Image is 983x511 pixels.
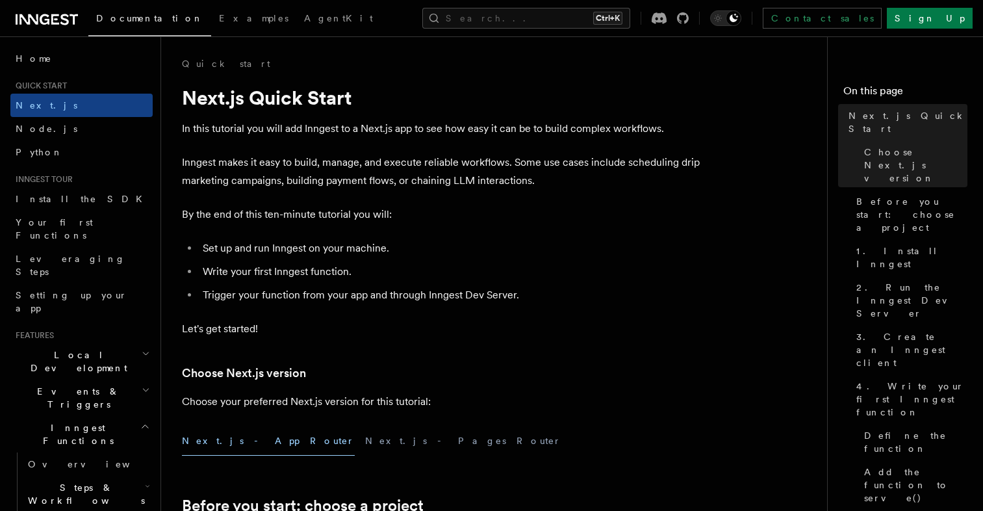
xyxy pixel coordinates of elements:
span: Next.js Quick Start [849,109,967,135]
p: Choose your preferred Next.js version for this tutorial: [182,393,702,411]
a: Install the SDK [10,187,153,211]
a: Choose Next.js version [859,140,967,190]
a: 3. Create an Inngest client [851,325,967,374]
p: Let's get started! [182,320,702,338]
a: Next.js [10,94,153,117]
span: Add the function to serve() [864,465,967,504]
span: Steps & Workflows [23,481,145,507]
a: Documentation [88,4,211,36]
span: Leveraging Steps [16,254,125,277]
span: 1. Install Inngest [856,244,967,270]
a: Leveraging Steps [10,247,153,283]
span: Features [10,330,54,341]
button: Toggle dark mode [710,10,741,26]
span: Node.js [16,124,77,134]
a: Home [10,47,153,70]
a: Next.js Quick Start [843,104,967,140]
a: Define the function [859,424,967,460]
span: Your first Functions [16,217,93,241]
span: Inngest Functions [10,421,140,447]
span: Documentation [96,13,203,23]
li: Write your first Inngest function. [199,263,702,281]
a: Choose Next.js version [182,364,306,382]
span: Home [16,52,52,65]
li: Trigger your function from your app and through Inngest Dev Server. [199,286,702,304]
span: AgentKit [304,13,373,23]
li: Set up and run Inngest on your machine. [199,239,702,257]
a: Python [10,140,153,164]
a: Node.js [10,117,153,140]
span: Choose Next.js version [864,146,967,185]
a: 1. Install Inngest [851,239,967,276]
a: AgentKit [296,4,381,35]
span: Events & Triggers [10,385,142,411]
a: Add the function to serve() [859,460,967,510]
span: Quick start [10,81,67,91]
button: Search...Ctrl+K [422,8,630,29]
button: Events & Triggers [10,380,153,416]
a: Quick start [182,57,270,70]
button: Next.js - Pages Router [365,426,561,456]
p: Inngest makes it easy to build, manage, and execute reliable workflows. Some use cases include sc... [182,153,702,190]
p: By the end of this ten-minute tutorial you will: [182,205,702,224]
span: 3. Create an Inngest client [856,330,967,369]
a: Examples [211,4,296,35]
a: Contact sales [763,8,882,29]
a: Setting up your app [10,283,153,320]
span: 2. Run the Inngest Dev Server [856,281,967,320]
a: 2. Run the Inngest Dev Server [851,276,967,325]
span: 4. Write your first Inngest function [856,380,967,419]
span: Overview [28,459,162,469]
span: Next.js [16,100,77,111]
h1: Next.js Quick Start [182,86,702,109]
button: Inngest Functions [10,416,153,452]
a: Your first Functions [10,211,153,247]
span: Examples [219,13,288,23]
span: Define the function [864,429,967,455]
a: 4. Write your first Inngest function [851,374,967,424]
span: Before you start: choose a project [856,195,967,234]
a: Sign Up [887,8,973,29]
a: Overview [23,452,153,476]
kbd: Ctrl+K [593,12,622,25]
span: Inngest tour [10,174,73,185]
button: Next.js - App Router [182,426,355,456]
span: Install the SDK [16,194,150,204]
a: Before you start: choose a project [851,190,967,239]
h4: On this page [843,83,967,104]
span: Python [16,147,63,157]
p: In this tutorial you will add Inngest to a Next.js app to see how easy it can be to build complex... [182,120,702,138]
span: Setting up your app [16,290,127,313]
button: Local Development [10,343,153,380]
span: Local Development [10,348,142,374]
